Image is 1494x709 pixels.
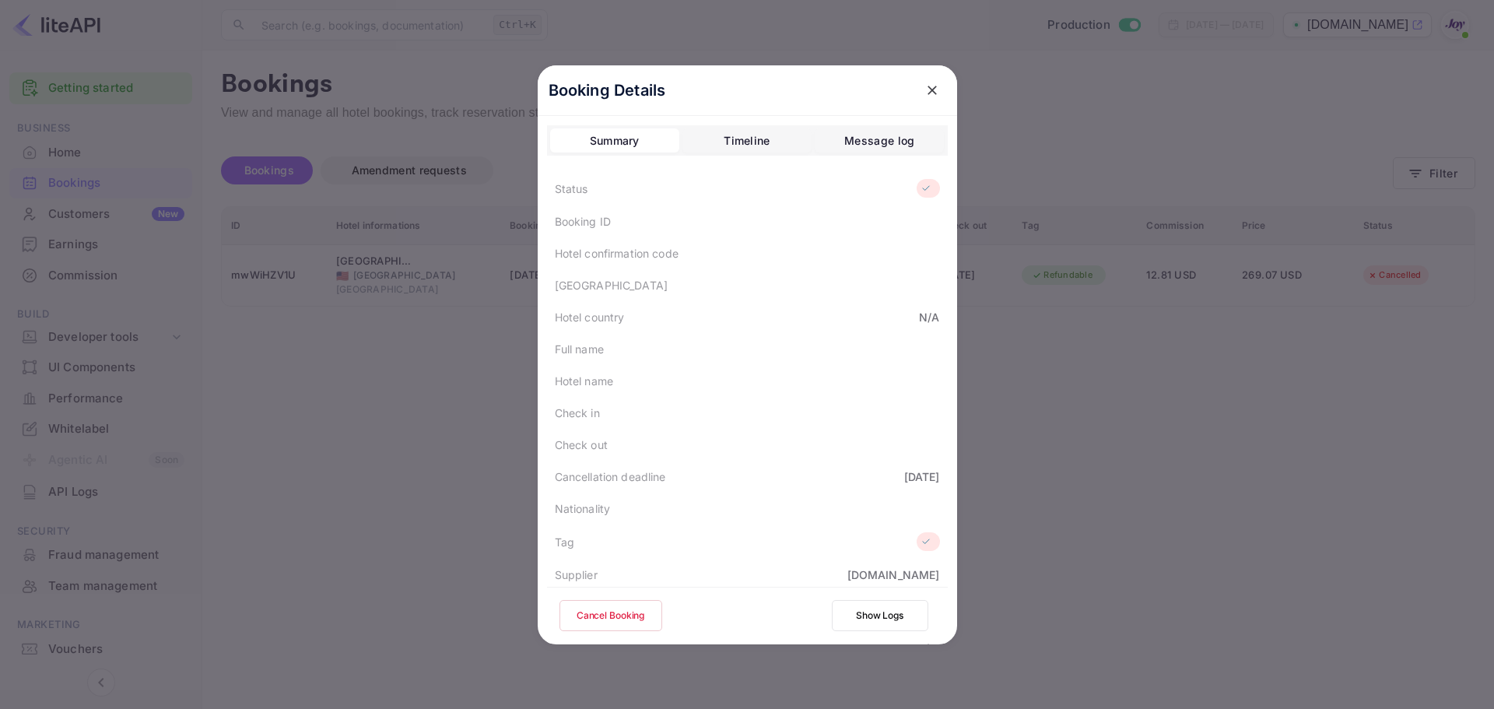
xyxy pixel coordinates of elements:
[555,245,679,261] div: Hotel confirmation code
[555,567,598,583] div: Supplier
[555,277,668,293] div: [GEOGRAPHIC_DATA]
[555,309,625,325] div: Hotel country
[555,469,666,485] div: Cancellation deadline
[555,437,608,453] div: Check out
[918,76,946,104] button: close
[555,341,604,357] div: Full name
[724,132,770,150] div: Timeline
[832,601,928,632] button: Show Logs
[555,213,612,230] div: Booking ID
[550,128,679,153] button: Summary
[555,500,611,517] div: Nationality
[904,469,940,485] div: [DATE]
[919,309,939,325] div: N/A
[559,601,662,632] button: Cancel Booking
[555,181,588,197] div: Status
[815,128,944,153] button: Message log
[590,132,640,150] div: Summary
[682,128,812,153] button: Timeline
[555,373,614,389] div: Hotel name
[844,132,914,150] div: Message log
[847,567,940,583] div: [DOMAIN_NAME]
[555,405,600,421] div: Check in
[549,79,666,102] p: Booking Details
[555,534,574,550] div: Tag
